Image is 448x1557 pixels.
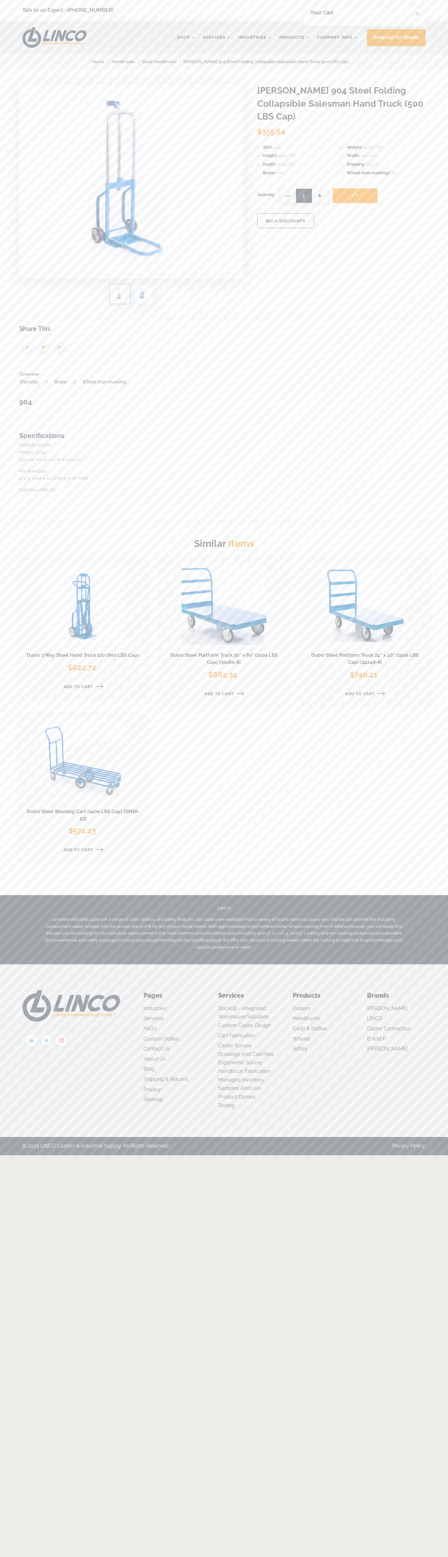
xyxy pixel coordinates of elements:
a: Casters [293,1005,311,1011]
a: Shipping & Returns [143,1076,188,1082]
a: [PERSON_NAME] 904 Steel Folding Collapsible Salesman Hand Truck (500 LBS Cap) [183,58,356,65]
span: $864.34 [208,670,237,679]
img: group-1950.png [19,340,35,356]
span: Width [347,153,360,158]
span: 24.00 LBS [363,145,382,150]
a: Request for Quote [367,29,426,46]
img: Dutro 904 Steel Folding Collapsible Salesman Hand Truck (500 LBS Cap) [29,84,234,276]
a: Add to Cart [24,844,132,856]
span: Add to Cart [345,691,375,696]
span: — [280,188,296,203]
span: Weight [347,145,362,150]
a: LINCO [367,1015,382,1021]
h2: Similar [19,537,429,551]
a: Custom Dollies [143,1036,179,1042]
a: Drawings and Cad Files [218,1051,274,1057]
span: $95.00 [366,162,379,167]
a: Sitemap [143,1096,163,1102]
a: Industries [143,1005,167,1011]
span: 44.00 (in) [278,153,295,158]
a: Add to Cart [306,688,414,700]
img: LINCO CASTERS & INDUSTRIAL SUPPLY [22,990,120,1022]
span: Talk to an Expert – [22,6,114,15]
span: Items [226,538,254,549]
a: Services [200,31,233,44]
img: Dutro 904 Steel Folding Collapsible Salesman Hand Truck (500 LBS Cap) [113,288,127,301]
a: Blog [143,1066,155,1072]
a: Custom Caster Design [218,1022,271,1028]
a: Wheels [293,1036,311,1042]
a: [PERSON_NAME] [367,1046,408,1052]
span: Height [263,153,277,158]
p: provides industrial casters in a range of sizes, options, and safety features. Our casters are av... [45,916,403,951]
span: Specifications [19,432,64,440]
span: Yes [391,170,398,175]
a: Home [92,58,112,65]
li: Services [218,990,277,1001]
a: Services [143,1015,164,1021]
img: twitter.png [39,1034,54,1049]
a: Privacy [143,1086,161,1092]
a: [PERSON_NAME] [367,1005,408,1011]
span: No [276,170,282,175]
span: $622.72 [68,663,96,672]
span: SKU [263,145,273,150]
a: Add to Cart [165,688,273,700]
a: Company Info [314,31,361,44]
a: Caster Connection [367,1026,411,1032]
img: group-1949.png [35,340,51,356]
a: Samples and Live Product Demos [218,1085,261,1100]
p: Capacity: 500 lbs Weight: 24 lbs Size: 44″H x 16-1/4″W x 10-1/2″L [19,430,429,464]
li: Products [293,990,351,1001]
span: Wheel (non-marking) [347,170,390,175]
span: 11.00 (in) [277,162,293,167]
a: About us [143,1056,166,1062]
li: Pages [143,990,202,1001]
span: Brake [263,170,275,175]
img: linkedin.png [24,1034,39,1050]
a: Warranty [19,379,39,384]
a: Wheel (non-marking) [82,379,127,384]
span: Add to Cart [204,691,234,696]
a: FAQ's [143,1026,157,1032]
a: Overview [19,372,39,377]
a: Carts & Dollies [293,1026,327,1032]
a: Products [276,31,313,44]
button: BULK DISCOUNTS [257,213,314,228]
a: Add to Cart [24,680,132,693]
a: Testing [218,1102,235,1108]
img: Dutro 904 Steel Folding Collapsible Salesman Hand Truck (500 LBS Cap) [137,288,150,301]
a: Brake [54,379,67,384]
li: Brands [367,990,426,1001]
span: Shipping [347,162,365,167]
a: Cart Fabrication [218,1033,255,1039]
span: $574.23 [68,826,96,835]
a: Safety [293,1046,308,1052]
a: Dutro 3 Way Steel Hand Truck 120 (800 LBS Cap) [27,652,139,658]
a: Shop [174,31,198,44]
span: Add to Cart [63,684,93,689]
a: Industries [235,31,274,44]
img: instagram.png [54,1034,69,1049]
a: Ergonomic Survey [218,1059,263,1066]
span: $355.64 [257,127,285,136]
span: LINCO [218,906,231,910]
img: LINCO CASTERS & INDUSTRIAL SUPPLY [22,27,86,48]
a: B and P [367,1036,386,1042]
span: Toe Plate Size [19,469,46,474]
span: Quantity [257,188,275,201]
a: Privacy Policy. [392,1143,426,1149]
h2: Your Cart [310,9,419,21]
h3: Share This [19,324,429,334]
a: Contact Us [143,1046,170,1052]
h1: 904 [19,397,429,407]
p: 4-3/4″ clear x 12″ wide x 3/16″ thick [19,468,429,482]
div: © 2023 LINCO Casters & Industrial Supply. All Rights Reserved. [22,1142,169,1150]
a: Dutro Steel Platform Truck 24" x 48" (1500 LBS Cap) [24x48-8] [311,652,419,665]
span: Add to Cart [63,847,93,852]
span: 17.00 (in) [361,153,377,158]
a: [PHONE_NUMBER] [68,7,114,13]
a: Dutro Steel Stocking Cart (1400 LBS Cap) [SM18-53] [27,809,139,821]
h1: [PERSON_NAME] 904 Steel Folding Collapsible Salesman Hand Truck (500 LBS Cap) [257,84,429,123]
a: / [45,379,48,384]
